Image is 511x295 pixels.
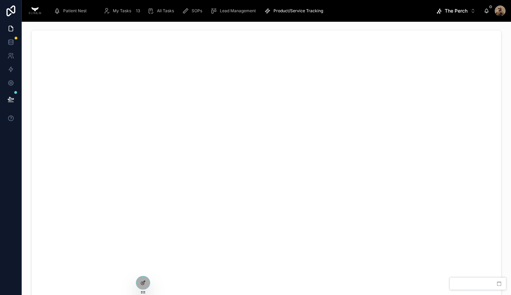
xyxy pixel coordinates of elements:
[431,5,481,17] button: Select Button
[48,3,431,18] div: scrollable content
[27,5,43,16] img: App logo
[113,8,131,14] span: My Tasks
[63,8,87,14] span: Patient Nest
[192,8,202,14] span: SOPs
[180,5,207,17] a: SOPs
[220,8,256,14] span: Lead Management
[274,8,323,14] span: Product/Service Tracking
[208,5,261,17] a: Lead Management
[262,5,328,17] a: Product/Service Tracking
[101,5,144,17] a: My Tasks13
[445,7,468,14] span: The Perch
[52,5,91,17] a: Patient Nest
[157,8,174,14] span: All Tasks
[134,7,142,15] div: 13
[145,5,179,17] a: All Tasks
